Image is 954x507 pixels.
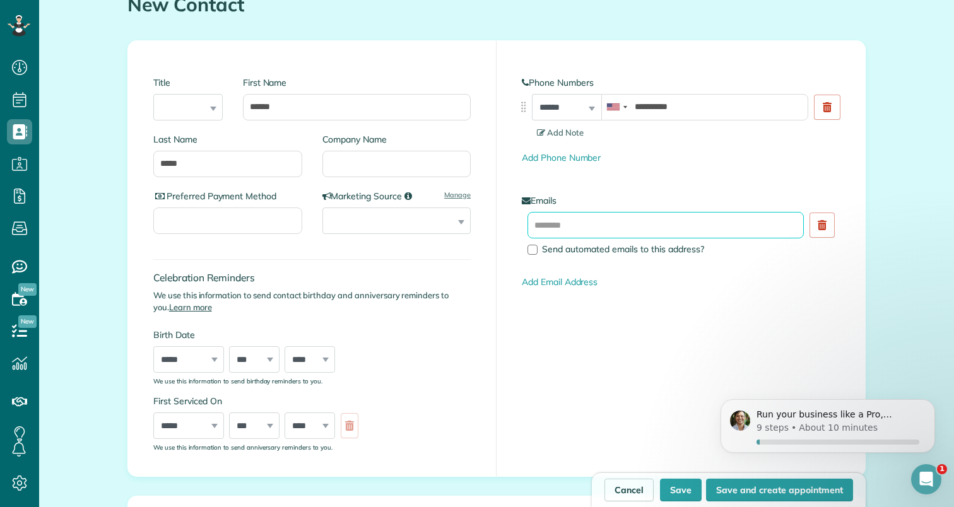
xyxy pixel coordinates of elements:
label: Marketing Source [322,190,471,202]
label: Preferred Payment Method [153,190,302,202]
label: Birth Date [153,329,365,341]
label: Emails [522,194,840,207]
p: We use this information to send contact birthday and anniversary reminders to you. [153,289,471,313]
a: Add Email Address [522,276,598,288]
div: United States: +1 [602,95,631,120]
a: Add Phone Number [522,152,601,163]
iframe: Intercom notifications message [702,385,954,473]
a: Manage [444,190,471,200]
a: Learn more [169,302,212,312]
label: Phone Numbers [522,76,840,89]
label: First Name [243,76,471,89]
sub: We use this information to send anniversary reminders to you. [153,443,333,451]
span: New [18,315,37,328]
label: First Serviced On [153,395,365,407]
button: Save and create appointment [706,479,853,501]
span: New [18,283,37,296]
sub: We use this information to send birthday reminders to you. [153,377,322,385]
button: Save [660,479,702,501]
label: Title [153,76,223,89]
h4: Celebration Reminders [153,272,471,283]
a: Cancel [604,479,654,501]
span: 1 [937,464,947,474]
label: Last Name [153,133,302,146]
iframe: Intercom live chat [911,464,941,494]
img: drag_indicator-119b368615184ecde3eda3c64c821f6cf29d3e2b97b89ee44bc31753036683e5.png [517,100,530,114]
span: Send automated emails to this address? [542,243,704,255]
label: Company Name [322,133,471,146]
span: Add Note [537,127,584,137]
